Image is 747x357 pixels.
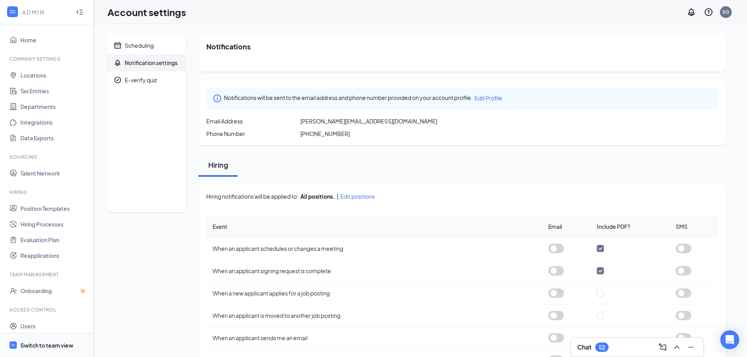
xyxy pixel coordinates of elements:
[20,83,87,99] a: Tax Entities
[107,5,186,19] h1: Account settings
[340,192,375,200] span: Edit positions
[76,8,84,16] svg: Collapse
[224,94,473,103] span: Notifications will be sent to the email address and phone number provided on your account profile.
[599,344,605,351] div: 52
[9,306,86,313] div: Access control
[114,59,122,67] svg: Bell
[658,343,667,352] svg: ComposeMessage
[125,76,157,84] div: E-verify quiz
[20,248,87,263] a: Reapplications
[656,341,669,353] button: ComposeMessage
[206,237,542,260] td: When an applicant schedules or changes a meeting
[671,341,683,353] button: ChevronUp
[669,216,718,237] th: SMS
[337,192,338,200] span: |
[206,260,542,282] td: When an applicant signing request is complete
[107,37,186,54] a: CalendarScheduling
[591,216,669,237] th: Include PDF?
[474,94,502,101] span: Edit Profile
[114,76,122,84] svg: CheckmarkCircle
[125,42,154,49] div: Scheduling
[107,54,186,71] a: BellNotification settings
[20,283,87,299] a: OnboardingCrown
[20,67,87,83] a: Locations
[206,130,245,138] span: Phone Number
[577,343,591,352] h3: Chat
[300,192,335,200] div: All positions.
[685,341,697,353] button: Minimize
[722,9,729,15] div: SG
[687,7,696,17] svg: Notifications
[720,330,739,349] div: Open Intercom Messenger
[22,8,69,16] div: ADMIN
[20,201,87,216] a: Position Templates
[206,42,718,51] h2: Notifications
[213,94,222,103] svg: Info
[20,341,73,349] div: Switch to team view
[206,327,542,349] td: When an applicant sends me an email
[20,99,87,114] a: Departments
[20,32,87,48] a: Home
[11,343,16,348] svg: WorkstreamLogo
[114,42,122,49] svg: Calendar
[20,165,87,181] a: Talent Network
[686,343,696,352] svg: Minimize
[206,192,298,200] span: Hiring notifications will be applied to:
[206,304,542,327] td: When an applicant is moved to another job posting
[542,216,591,237] th: Email
[107,71,186,89] a: CheckmarkCircleE-verify quiz
[300,117,437,125] span: [PERSON_NAME][EMAIL_ADDRESS][DOMAIN_NAME]
[9,154,86,160] div: Sourcing
[206,117,243,125] span: Email Address
[206,282,542,304] td: When a new applicant applies for a job posting
[20,318,87,334] a: Users
[20,130,87,146] a: Data Exports
[206,160,230,170] div: Hiring
[206,216,542,237] th: Event
[20,216,87,232] a: Hiring Processes
[300,130,350,138] span: [PHONE_NUMBER]
[9,271,86,278] div: Team Management
[474,94,502,103] a: Edit Profile
[20,232,87,248] a: Evaluation Plan
[704,7,713,17] svg: QuestionInfo
[20,114,87,130] a: Integrations
[9,8,16,16] svg: WorkstreamLogo
[672,343,682,352] svg: ChevronUp
[9,189,86,196] div: Hiring
[125,59,178,67] div: Notification settings
[9,56,86,62] div: Company Settings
